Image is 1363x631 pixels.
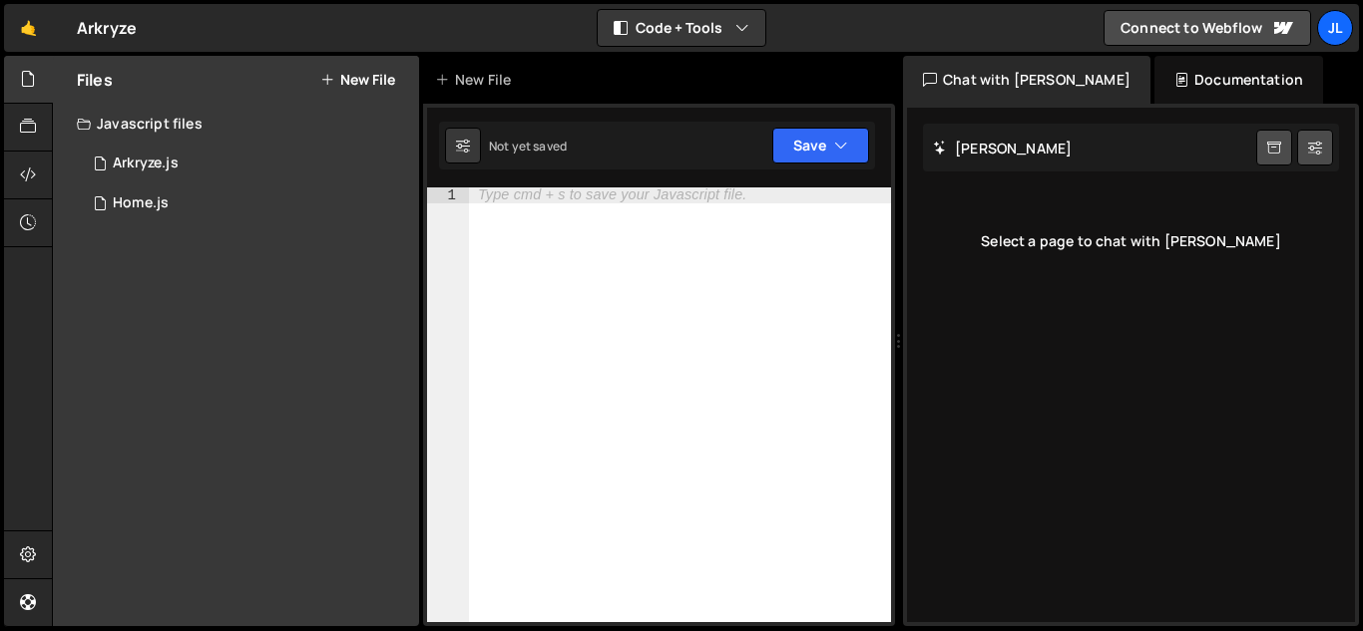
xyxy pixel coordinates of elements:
div: Type cmd + s to save your Javascript file. [478,188,746,202]
div: Home.js [113,194,169,212]
h2: [PERSON_NAME] [933,139,1072,158]
div: Not yet saved [489,138,567,155]
div: New File [435,70,519,90]
div: Arkryze.js [113,155,179,172]
div: Arkryze [77,16,137,40]
button: Code + Tools [598,10,765,46]
button: Save [772,128,869,163]
div: 16751/45750.js [77,183,419,223]
a: Connect to Webflow [1104,10,1311,46]
div: 16751/45751.js [77,144,419,183]
div: Select a page to chat with [PERSON_NAME] [923,201,1339,281]
div: Chat with [PERSON_NAME] [903,56,1150,104]
div: Documentation [1154,56,1323,104]
div: 1 [427,187,469,203]
a: 🤙 [4,4,53,52]
a: JL [1317,10,1353,46]
h2: Files [77,69,113,91]
div: Javascript files [53,104,419,144]
button: New File [320,72,395,88]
